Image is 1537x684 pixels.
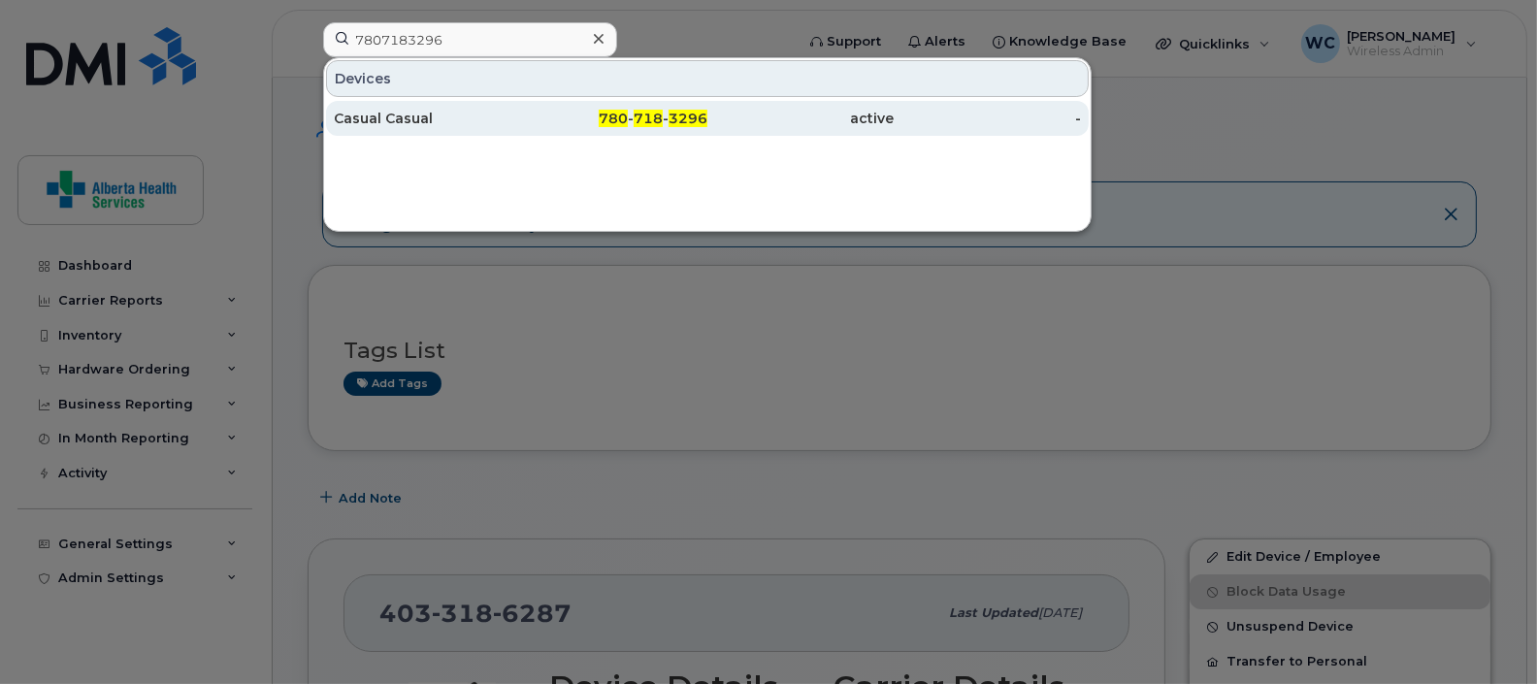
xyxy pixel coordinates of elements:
span: 3296 [669,110,707,127]
div: - - [521,109,708,128]
a: Casual Casual780-718-3296active- [326,101,1089,136]
div: Devices [326,60,1089,97]
span: 718 [634,110,663,127]
span: 780 [599,110,628,127]
div: - [895,109,1082,128]
div: Casual Casual [334,109,521,128]
div: active [707,109,895,128]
